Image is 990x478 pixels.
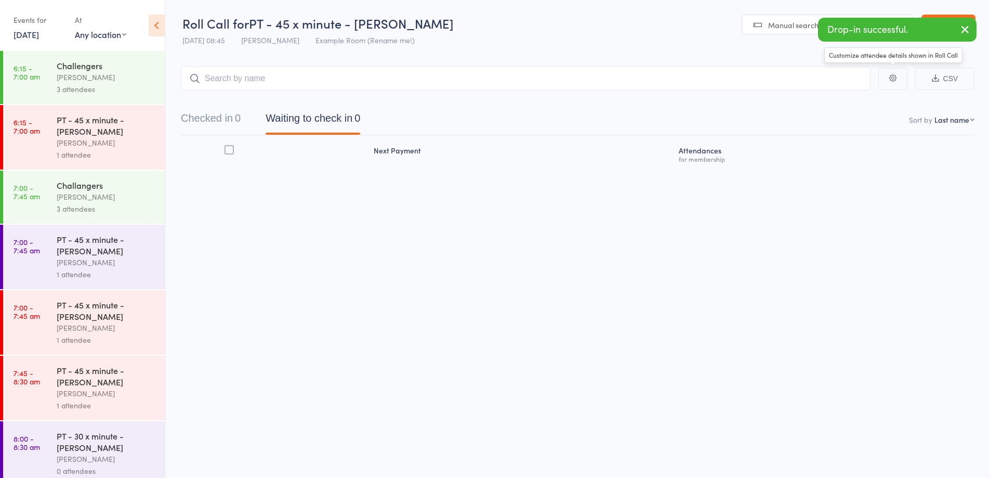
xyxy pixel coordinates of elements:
[14,184,40,200] time: 7:00 - 7:45 am
[57,299,156,322] div: PT - 45 x minute - [PERSON_NAME]
[14,369,40,385] time: 7:45 - 8:30 am
[57,114,156,137] div: PT - 45 x minute - [PERSON_NAME]
[909,114,932,125] label: Sort by
[181,107,241,135] button: Checked in0
[57,191,156,203] div: [PERSON_NAME]
[14,238,40,254] time: 7:00 - 7:45 am
[57,137,156,149] div: [PERSON_NAME]
[14,11,64,29] div: Events for
[57,453,156,465] div: [PERSON_NAME]
[57,387,156,399] div: [PERSON_NAME]
[354,112,360,124] div: 0
[3,225,165,289] a: 7:00 -7:45 amPT - 45 x minute - [PERSON_NAME][PERSON_NAME]1 attendee
[14,303,40,320] time: 7:00 - 7:45 am
[818,18,976,42] div: Drop-in successful.
[3,356,165,420] a: 7:45 -8:30 amPT - 45 x minute - [PERSON_NAME][PERSON_NAME]1 attendee
[14,29,39,40] a: [DATE]
[14,118,40,135] time: 6:15 - 7:00 am
[57,234,156,256] div: PT - 45 x minute - [PERSON_NAME]
[675,140,974,167] div: Atten­dances
[57,179,156,191] div: Challangers
[3,171,165,224] a: 7:00 -7:45 amChallangers[PERSON_NAME]3 attendees
[182,15,249,32] span: Roll Call for
[57,430,156,453] div: PT - 30 x minute - [PERSON_NAME]
[57,268,156,280] div: 1 attendee
[57,256,156,268] div: [PERSON_NAME]
[75,29,126,40] div: Any location
[679,156,970,162] div: for membership
[57,465,156,477] div: 0 attendees
[241,35,299,45] span: [PERSON_NAME]
[3,105,165,170] a: 6:15 -7:00 amPT - 45 x minute - [PERSON_NAME][PERSON_NAME]1 attendee
[14,64,40,81] time: 6:15 - 7:00 am
[57,83,156,95] div: 3 attendees
[915,68,974,90] button: CSV
[3,51,165,104] a: 6:15 -7:00 amChallengers[PERSON_NAME]3 attendees
[57,365,156,387] div: PT - 45 x minute - [PERSON_NAME]
[57,60,156,71] div: Challengers
[768,20,819,30] span: Manual search
[235,112,241,124] div: 0
[57,203,156,215] div: 3 attendees
[315,35,415,45] span: Example Room (Rename me!)
[75,11,126,29] div: At
[266,107,360,135] button: Waiting to check in0
[181,67,870,91] input: Search by name
[182,35,225,45] span: [DATE] 08:45
[249,15,454,32] span: PT - 45 x minute - [PERSON_NAME]
[3,290,165,355] a: 7:00 -7:45 amPT - 45 x minute - [PERSON_NAME][PERSON_NAME]1 attendee
[57,71,156,83] div: [PERSON_NAME]
[824,47,962,63] div: Customize attendee details shown in Roll Call
[57,322,156,334] div: [PERSON_NAME]
[369,140,675,167] div: Next Payment
[57,399,156,411] div: 1 attendee
[921,15,975,35] a: Exit roll call
[934,114,969,125] div: Last name
[14,434,40,451] time: 8:00 - 8:30 am
[57,149,156,161] div: 1 attendee
[57,334,156,346] div: 1 attendee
